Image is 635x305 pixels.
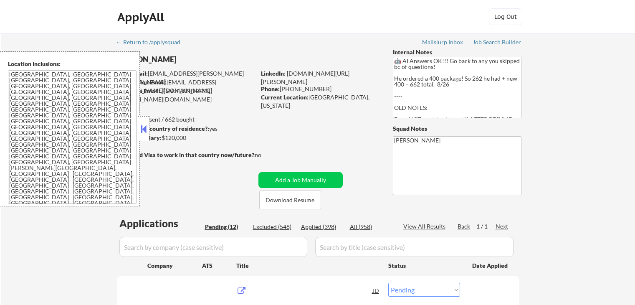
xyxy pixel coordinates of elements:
div: Job Search Builder [473,39,521,45]
div: Title [236,262,380,270]
strong: Phone: [261,85,280,92]
a: ← Return to /applysquad [116,39,188,47]
div: Company [147,262,202,270]
input: Search by company (case sensitive) [119,237,307,257]
div: no [255,151,278,159]
div: Next [496,222,509,231]
a: Mailslurp Inbox [422,39,464,47]
div: Applied (398) [301,223,343,231]
div: Squad Notes [393,125,521,133]
div: [EMAIL_ADDRESS][PERSON_NAME][DOMAIN_NAME] [117,69,256,86]
input: Search by title (case sensitive) [315,237,514,257]
strong: Can work in country of residence?: [116,125,209,132]
div: Internal Notes [393,48,521,56]
div: 1 / 1 [476,222,496,231]
div: [EMAIL_ADDRESS][PERSON_NAME][DOMAIN_NAME] [117,87,256,103]
button: Log Out [489,8,522,25]
div: ← Return to /applysquad [116,39,188,45]
strong: Current Location: [261,94,309,101]
button: Add a Job Manually [258,172,343,188]
div: [PHONE_NUMBER] [261,85,379,93]
div: All (958) [350,223,392,231]
div: ApplyAll [117,10,167,24]
div: Excluded (548) [253,223,295,231]
div: Pending (12) [205,223,247,231]
div: ATS [202,262,236,270]
div: [PERSON_NAME] [117,54,288,65]
div: Back [458,222,471,231]
button: Download Resume [259,191,321,209]
div: Date Applied [472,262,509,270]
div: [EMAIL_ADDRESS][PERSON_NAME][DOMAIN_NAME] [117,78,256,94]
div: Mailslurp Inbox [422,39,464,45]
a: Job Search Builder [473,39,521,47]
strong: Will need Visa to work in that country now/future?: [117,151,256,158]
div: $120,000 [116,134,256,142]
div: 398 sent / 662 bought [116,115,256,124]
strong: LinkedIn: [261,70,286,77]
div: View All Results [403,222,448,231]
div: yes [116,125,253,133]
div: Location Inclusions: [8,60,137,68]
div: [GEOGRAPHIC_DATA], [US_STATE] [261,93,379,109]
div: Status [388,258,460,273]
a: [DOMAIN_NAME][URL][PERSON_NAME] [261,70,349,85]
div: JD [372,283,380,298]
div: Applications [119,219,202,229]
